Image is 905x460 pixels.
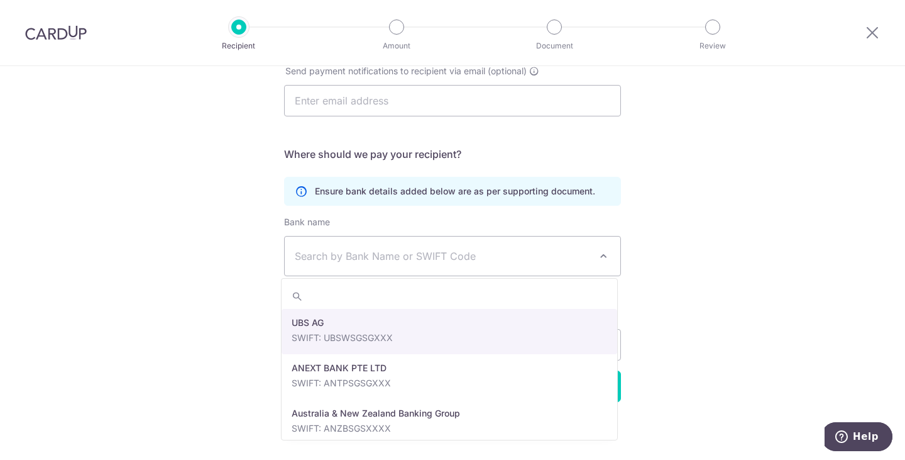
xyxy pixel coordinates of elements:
p: Review [666,40,759,52]
iframe: Opens a widget where you can find more information [825,422,892,454]
p: Document [508,40,601,52]
input: Enter email address [284,85,621,116]
p: Recipient [192,40,285,52]
img: CardUp [25,25,87,40]
label: Bank name [284,216,330,228]
span: Search by Bank Name or SWIFT Code [295,249,590,264]
p: SWIFT: ANZBSGSXXXX [292,422,607,435]
span: Help [28,9,54,20]
p: UBS AG [292,317,607,329]
p: SWIFT: ANTPSGSGXXX [292,377,607,390]
span: Send payment notifications to recipient via email (optional) [285,65,527,77]
p: Australia & New Zealand Banking Group [292,407,607,420]
p: ANEXT BANK PTE LTD [292,362,607,374]
p: Amount [350,40,443,52]
p: SWIFT: UBSWSGSGXXX [292,332,607,344]
p: Ensure bank details added below are as per supporting document. [315,185,595,198]
h5: Where should we pay your recipient? [284,147,621,162]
